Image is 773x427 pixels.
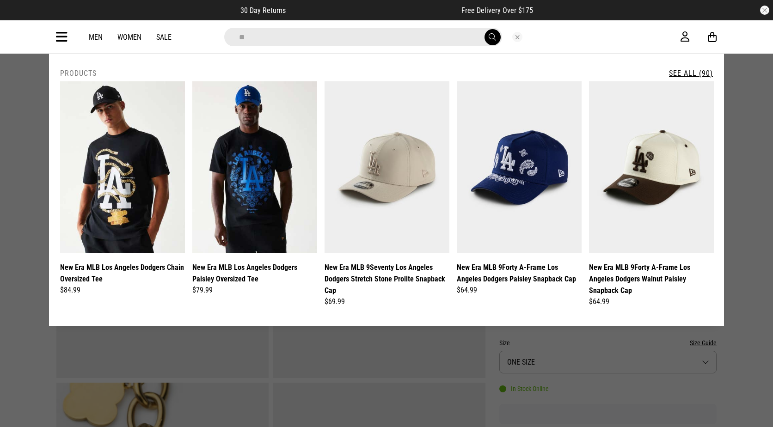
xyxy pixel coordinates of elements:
div: $79.99 [192,285,317,296]
img: New Era Mlb Los Angeles Dodgers Chain Oversized Tee in Black [60,81,185,253]
div: $69.99 [325,296,449,307]
a: Men [89,33,103,42]
a: New Era MLB 9Forty A-Frame Los Angeles Dodgers Paisley Snapback Cap [457,262,582,285]
div: $64.99 [457,285,582,296]
span: 30 Day Returns [240,6,286,15]
div: $64.99 [589,296,714,307]
h2: Products [60,69,97,78]
img: New Era Mlb 9forty A-frame Los Angeles Dodgers Paisley Snapback Cap in Blue [457,81,582,253]
a: Sale [156,33,172,42]
div: $84.99 [60,285,185,296]
img: New Era Mlb 9seventy Los Angeles Dodgers Stretch Stone Prolite Snapback Cap in Beige [325,81,449,253]
button: Close search [512,32,522,42]
a: New Era MLB Los Angeles Dodgers Chain Oversized Tee [60,262,185,285]
iframe: Customer reviews powered by Trustpilot [304,6,443,15]
img: New Era Mlb Los Angeles Dodgers Paisley Oversized Tee in Black [192,81,317,253]
a: New Era MLB 9Forty A-Frame Los Angeles Dodgers Walnut Paisley Snapback Cap [589,262,714,296]
a: See All (90) [669,69,713,78]
button: Open LiveChat chat widget [7,4,35,31]
a: New Era MLB Los Angeles Dodgers Paisley Oversized Tee [192,262,317,285]
span: Free Delivery Over $175 [461,6,533,15]
img: New Era Mlb 9forty A-frame Los Angeles Dodgers Walnut Paisley Snapback Cap in White [589,81,714,253]
a: New Era MLB 9Seventy Los Angeles Dodgers Stretch Stone Prolite Snapback Cap [325,262,449,296]
a: Women [117,33,141,42]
